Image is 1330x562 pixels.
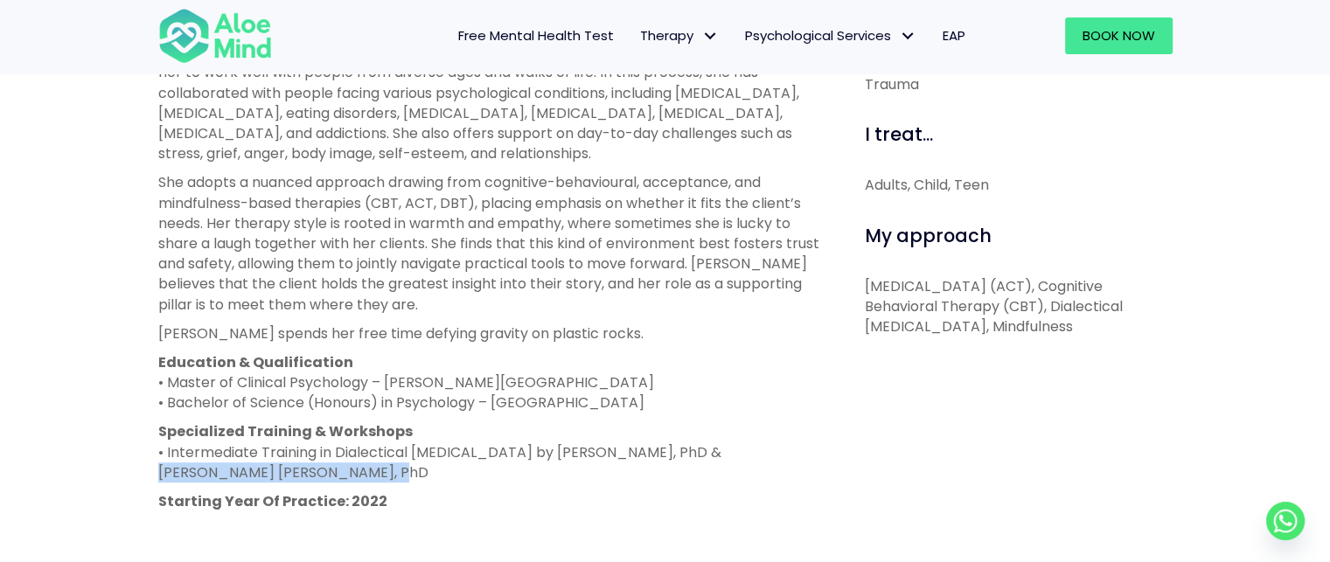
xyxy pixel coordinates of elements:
p: She adopts a nuanced approach drawing from cognitive-behavioural, acceptance, and mindfulness-bas... [158,172,825,314]
span: I treat... [865,121,933,147]
nav: Menu [295,17,978,54]
span: Psychological Services [745,26,916,45]
p: [PERSON_NAME] spends her free time defying gravity on plastic rocks. [158,323,825,343]
img: Aloe mind Logo [158,7,272,65]
a: Book Now [1065,17,1173,54]
a: TherapyTherapy: submenu [627,17,732,54]
p: • Master of Clinical Psychology – [PERSON_NAME][GEOGRAPHIC_DATA] • Bachelor of Science (Honours) ... [158,352,825,413]
p: [PERSON_NAME]’s past experience in a government hospital and private settings has enabled her to ... [158,42,825,163]
strong: Specialized Training & Workshops [158,421,413,441]
strong: Education & Qualification [158,352,353,372]
a: EAP [930,17,978,54]
span: Therapy: submenu [698,24,723,49]
p: [MEDICAL_DATA] (ACT), Cognitive Behavioral Therapy (CBT), Dialectical [MEDICAL_DATA], Mindfulness [865,276,1173,337]
p: • Intermediate Training in Dialectical [MEDICAL_DATA] by [PERSON_NAME], PhD & [PERSON_NAME] [PERS... [158,421,825,482]
span: Therapy [640,26,719,45]
span: My approach [865,223,992,248]
a: Psychological ServicesPsychological Services: submenu [732,17,930,54]
span: Psychological Services: submenu [895,24,921,49]
span: EAP [943,26,965,45]
span: Book Now [1083,26,1155,45]
strong: Starting Year Of Practice: 2022 [158,491,387,511]
a: Free Mental Health Test [445,17,627,54]
span: Free Mental Health Test [458,26,614,45]
div: Adults, Child, Teen [865,175,1173,195]
a: Whatsapp [1266,502,1305,540]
